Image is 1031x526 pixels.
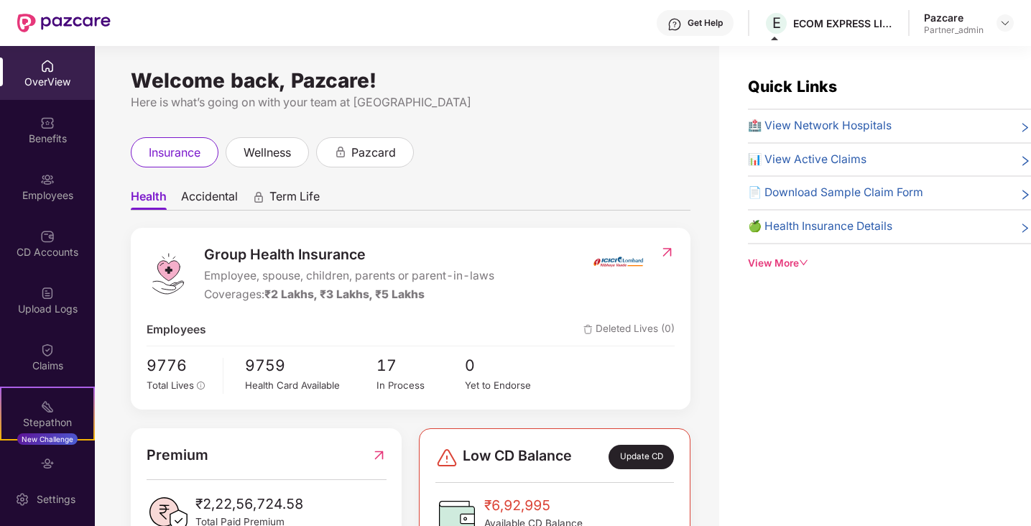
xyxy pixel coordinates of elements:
[245,378,377,393] div: Health Card Available
[181,189,238,210] span: Accidental
[245,354,377,377] span: 9759
[264,287,425,301] span: ₹2 Lakhs, ₹3 Lakhs, ₹5 Lakhs
[197,382,205,390] span: info-circle
[244,144,291,162] span: wellness
[351,144,396,162] span: pazcard
[131,93,690,111] div: Here is what’s going on with your team at [GEOGRAPHIC_DATA]
[772,14,781,32] span: E
[999,17,1011,29] img: svg+xml;base64,PHN2ZyBpZD0iRHJvcGRvd24tMzJ4MzIiIHhtbG5zPSJodHRwOi8vd3d3LnczLm9yZy8yMDAwL3N2ZyIgd2...
[1020,221,1031,236] span: right
[924,11,984,24] div: Pazcare
[40,229,55,244] img: svg+xml;base64,PHN2ZyBpZD0iQ0RfQWNjb3VudHMiIGRhdGEtbmFtZT0iQ0QgQWNjb3VudHMiIHhtbG5zPSJodHRwOi8vd3...
[609,445,673,469] div: Update CD
[1020,154,1031,169] span: right
[1020,187,1031,202] span: right
[376,378,465,393] div: In Process
[1020,120,1031,135] span: right
[204,286,494,304] div: Coverages:
[465,378,553,393] div: Yet to Endorse
[799,258,809,268] span: down
[17,14,111,32] img: New Pazcare Logo
[147,252,190,295] img: logo
[40,286,55,300] img: svg+xml;base64,PHN2ZyBpZD0iVXBsb2FkX0xvZ3MiIGRhdGEtbmFtZT0iVXBsb2FkIExvZ3MiIHhtbG5zPSJodHRwOi8vd3...
[147,444,208,466] span: Premium
[583,325,593,334] img: deleteIcon
[688,17,723,29] div: Get Help
[147,354,213,377] span: 9776
[204,244,494,266] span: Group Health Insurance
[17,433,78,445] div: New Challenge
[748,77,837,96] span: Quick Links
[924,24,984,36] div: Partner_admin
[40,400,55,414] img: svg+xml;base64,PHN2ZyB4bWxucz0iaHR0cDovL3d3dy53My5vcmcvMjAwMC9zdmciIHdpZHRoPSIyMSIgaGVpZ2h0PSIyMC...
[147,379,194,391] span: Total Lives
[40,456,55,471] img: svg+xml;base64,PHN2ZyBpZD0iRW5kb3JzZW1lbnRzIiB4bWxucz0iaHR0cDovL3d3dy53My5vcmcvMjAwMC9zdmciIHdpZH...
[131,189,167,210] span: Health
[660,245,675,259] img: RedirectIcon
[591,244,645,280] img: insurerIcon
[376,354,465,377] span: 17
[1,415,93,430] div: Stepathon
[15,492,29,507] img: svg+xml;base64,PHN2ZyBpZD0iU2V0dGluZy0yMHgyMCIgeG1sbnM9Imh0dHA6Ly93d3cudzMub3JnLzIwMDAvc3ZnIiB3aW...
[40,172,55,187] img: svg+xml;base64,PHN2ZyBpZD0iRW1wbG95ZWVzIiB4bWxucz0iaHR0cDovL3d3dy53My5vcmcvMjAwMC9zdmciIHdpZHRoPS...
[748,184,923,202] span: 📄 Download Sample Claim Form
[131,75,690,86] div: Welcome back, Pazcare!
[793,17,894,30] div: ECOM EXPRESS LIMITED
[465,354,553,377] span: 0
[40,59,55,73] img: svg+xml;base64,PHN2ZyBpZD0iSG9tZSIgeG1sbnM9Imh0dHA6Ly93d3cudzMub3JnLzIwMDAvc3ZnIiB3aWR0aD0iMjAiIG...
[583,321,675,339] span: Deleted Lives (0)
[484,494,583,516] span: ₹6,92,995
[334,145,347,158] div: animation
[748,117,892,135] span: 🏥 View Network Hospitals
[667,17,682,32] img: svg+xml;base64,PHN2ZyBpZD0iSGVscC0zMngzMiIgeG1sbnM9Imh0dHA6Ly93d3cudzMub3JnLzIwMDAvc3ZnIiB3aWR0aD...
[371,444,387,466] img: RedirectIcon
[748,256,1031,271] div: View More
[149,144,200,162] span: insurance
[748,151,866,169] span: 📊 View Active Claims
[147,321,206,339] span: Employees
[40,343,55,357] img: svg+xml;base64,PHN2ZyBpZD0iQ2xhaW0iIHhtbG5zPSJodHRwOi8vd3d3LnczLm9yZy8yMDAwL3N2ZyIgd2lkdGg9IjIwIi...
[435,446,458,469] img: svg+xml;base64,PHN2ZyBpZD0iRGFuZ2VyLTMyeDMyIiB4bWxucz0iaHR0cDovL3d3dy53My5vcmcvMjAwMC9zdmciIHdpZH...
[195,493,303,515] span: ₹2,22,56,724.58
[252,190,265,203] div: animation
[40,116,55,130] img: svg+xml;base64,PHN2ZyBpZD0iQmVuZWZpdHMiIHhtbG5zPSJodHRwOi8vd3d3LnczLm9yZy8yMDAwL3N2ZyIgd2lkdGg9Ij...
[748,218,892,236] span: 🍏 Health Insurance Details
[269,189,320,210] span: Term Life
[32,492,80,507] div: Settings
[463,445,572,469] span: Low CD Balance
[204,267,494,285] span: Employee, spouse, children, parents or parent-in-laws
